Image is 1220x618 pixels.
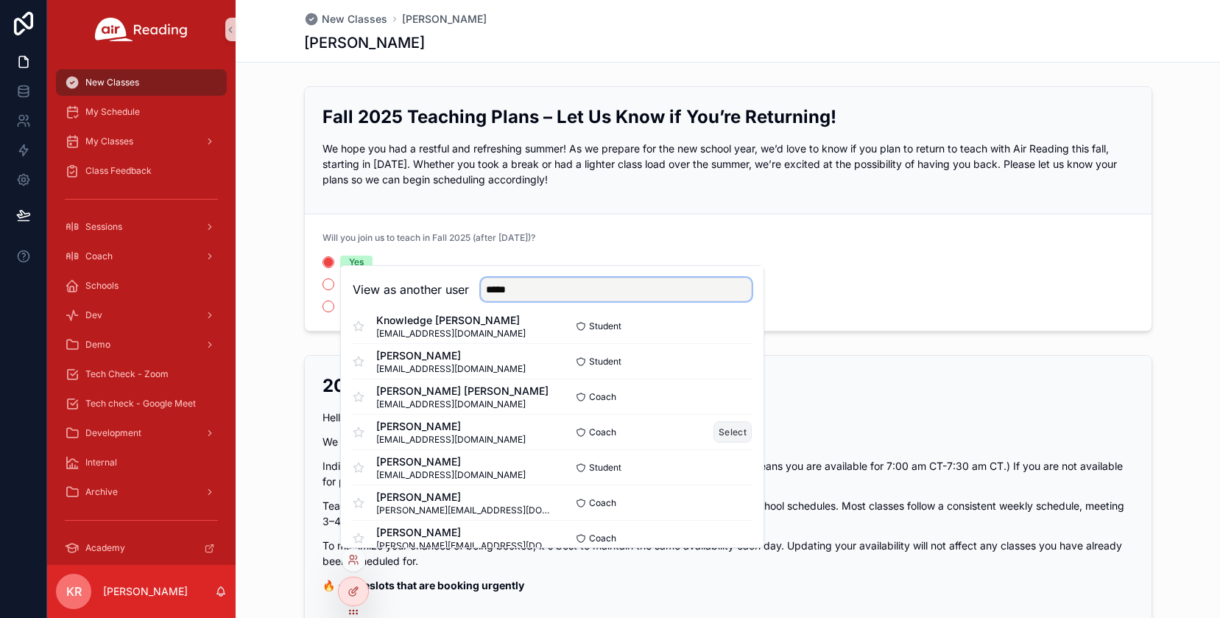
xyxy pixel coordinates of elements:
span: Student [589,356,621,368]
span: Will you join us to teach in Fall 2025 (after [DATE])? [322,232,535,243]
span: Student [589,320,621,332]
a: Development [56,420,227,446]
span: Dev [85,309,102,321]
a: New Classes [56,69,227,96]
span: Demo [85,339,110,351]
a: Schools [56,273,227,299]
span: Academy [85,542,125,554]
img: App logo [95,18,188,41]
span: Coach [589,497,616,509]
span: Sessions [85,221,122,233]
span: [PERSON_NAME][EMAIL_ADDRESS][DOMAIN_NAME] [376,540,552,552]
span: [EMAIL_ADDRESS][DOMAIN_NAME] [376,398,549,410]
span: [PERSON_NAME] [376,419,526,434]
span: New Classes [85,77,139,88]
h1: [PERSON_NAME] [304,32,425,53]
a: Archive [56,479,227,505]
span: Internal [85,457,117,468]
span: Coach [85,250,113,262]
h2: 2025 Current Availability [322,373,1134,398]
p: [PERSON_NAME] [103,584,188,599]
p: We are still booking classes. Please keep your schedule as up to date as possible. [322,434,1134,449]
span: [EMAIL_ADDRESS][DOMAIN_NAME] [376,469,526,481]
a: Class Feedback [56,158,227,184]
p: 🔥 = [322,577,1134,593]
span: Coach [589,426,616,438]
a: New Classes [304,12,387,27]
span: Archive [85,486,118,498]
a: My Schedule [56,99,227,125]
span: Coach [589,391,616,403]
span: New Classes [322,12,387,27]
span: [EMAIL_ADDRESS][DOMAIN_NAME] [376,434,526,446]
p: Indicate the 30-minute slots you are available to teach. (For example, selecting 7:00 AM means yo... [322,458,1134,489]
span: Development [85,427,141,439]
a: Academy [56,535,227,561]
span: Class Feedback [85,165,152,177]
a: Dev [56,302,227,329]
span: [PERSON_NAME] [376,348,526,363]
span: Knowledge [PERSON_NAME] [376,313,526,328]
h2: Fall 2025 Teaching Plans – Let Us Know if You’re Returning! [322,105,1134,129]
p: Teachers are booked based on their longevity with Air, availability, and compatibility with schoo... [322,498,1134,529]
span: [PERSON_NAME] [376,490,552,505]
strong: Timeslots that are booking urgently [345,579,524,591]
p: We hope you had a restful and refreshing summer! As we prepare for the new school year, we’d love... [322,141,1134,187]
a: Demo [56,331,227,358]
div: scrollable content [47,59,236,565]
div: Yes [349,256,364,269]
a: Tech check - Google Meet [56,390,227,417]
span: My Schedule [85,106,140,118]
span: Tech check - Google Meet [85,398,196,410]
a: Tech Check - Zoom [56,361,227,387]
p: To maximize your chances of being booked, it's best to maintain the same availability each day. U... [322,538,1134,569]
span: KR [66,583,82,600]
a: Sessions [56,214,227,240]
a: Coach [56,243,227,270]
a: [PERSON_NAME] [402,12,487,27]
p: Hello Teachers! [322,410,1134,425]
span: Coach [589,533,616,544]
span: My Classes [85,136,133,147]
span: Schools [85,280,119,292]
button: Select [713,421,752,443]
span: [EMAIL_ADDRESS][DOMAIN_NAME] [376,328,526,340]
a: Internal [56,449,227,476]
h2: View as another user [353,281,469,298]
span: [PERSON_NAME] [376,454,526,469]
span: Student [589,462,621,474]
span: [PERSON_NAME] [376,525,552,540]
span: [EMAIL_ADDRESS][DOMAIN_NAME] [376,363,526,375]
span: [PERSON_NAME] [PERSON_NAME] [376,384,549,398]
span: Tech Check - Zoom [85,368,169,380]
span: [PERSON_NAME][EMAIL_ADDRESS][DOMAIN_NAME] [376,505,552,516]
a: My Classes [56,128,227,155]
